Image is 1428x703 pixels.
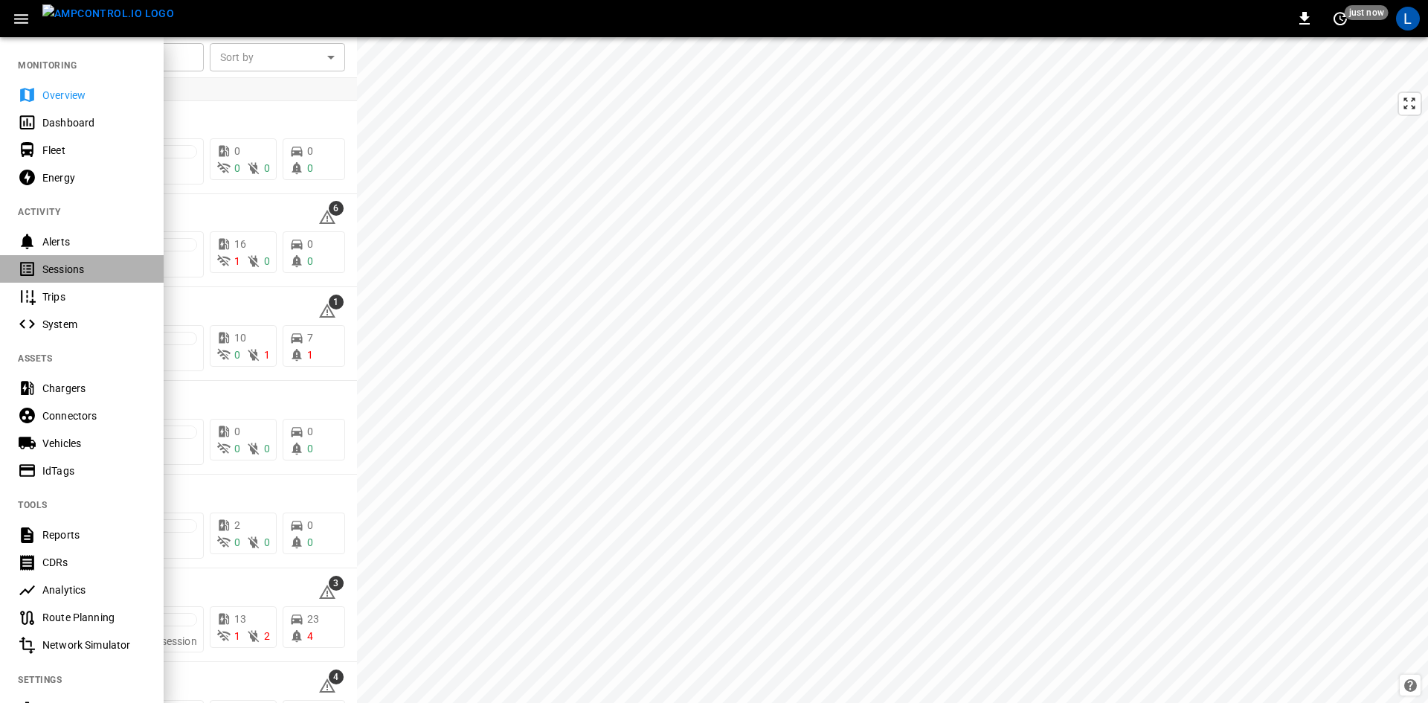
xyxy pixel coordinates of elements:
div: Network Simulator [42,638,146,652]
div: CDRs [42,555,146,570]
div: Dashboard [42,115,146,130]
div: Energy [42,170,146,185]
div: Analytics [42,582,146,597]
span: just now [1345,5,1389,20]
div: Chargers [42,381,146,396]
div: Vehicles [42,436,146,451]
button: set refresh interval [1328,7,1352,31]
img: ampcontrol.io logo [42,4,174,23]
div: Overview [42,88,146,103]
div: profile-icon [1396,7,1420,31]
div: Fleet [42,143,146,158]
div: Trips [42,289,146,304]
div: Route Planning [42,610,146,625]
div: System [42,317,146,332]
div: Reports [42,527,146,542]
div: Alerts [42,234,146,249]
div: Connectors [42,408,146,423]
div: IdTags [42,463,146,478]
div: Sessions [42,262,146,277]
